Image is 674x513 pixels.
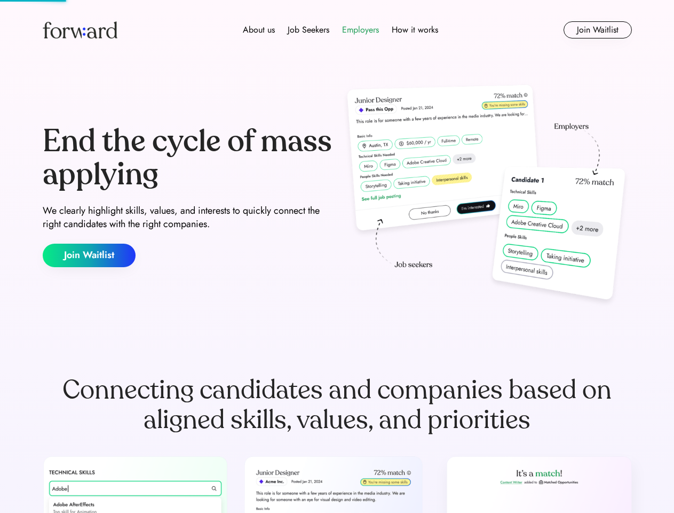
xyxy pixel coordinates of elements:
[288,24,329,36] div: Job Seekers
[43,244,136,267] button: Join Waitlist
[43,204,333,231] div: We clearly highlight skills, values, and interests to quickly connect the right candidates with t...
[342,24,379,36] div: Employers
[243,24,275,36] div: About us
[43,125,333,191] div: End the cycle of mass applying
[43,375,632,435] div: Connecting candidates and companies based on aligned skills, values, and priorities
[392,24,438,36] div: How it works
[564,21,632,38] button: Join Waitlist
[43,21,117,38] img: Forward logo
[342,81,632,311] img: hero-image.png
